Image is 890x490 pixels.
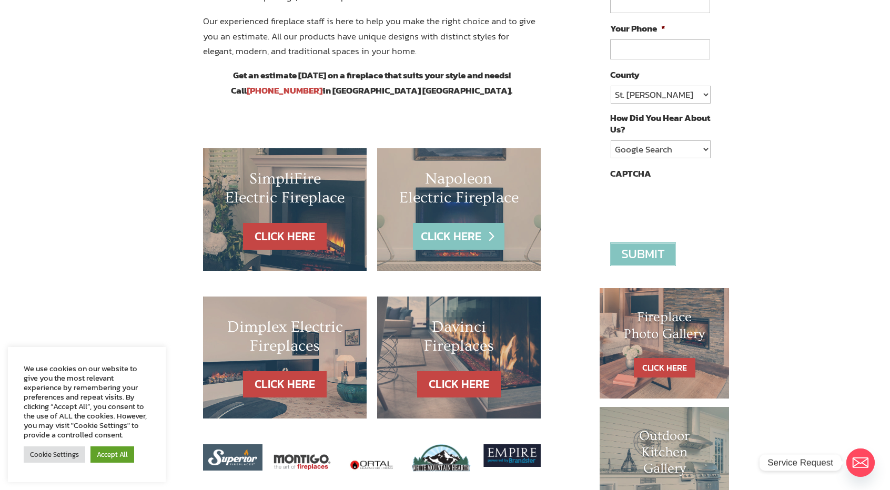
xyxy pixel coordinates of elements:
iframe: reCAPTCHA [610,185,770,226]
h2: Dimplex Electric Fireplaces [224,318,346,361]
a: [PHONE_NUMBER] [247,84,322,97]
a: CLICK HERE [417,371,501,398]
h2: SimpliFire Electric Fireplace [224,169,346,212]
img: montigo-logo [272,444,332,480]
h2: Napoleon Electric Fireplace [398,169,520,212]
label: How Did You Hear About Us? [610,112,710,135]
a: CLICK HERE [243,371,327,398]
h1: Outdoor Kitchen Gallery [621,428,708,483]
label: County [610,69,640,80]
img: superior_logo_white- [208,450,257,465]
h2: Davinci Fireplaces [398,318,520,361]
p: Our experienced fireplace staff is here to help you make the right choice and to give you an esti... [203,14,541,68]
a: CLICK HERE [243,223,327,250]
a: Accept All [90,446,134,463]
img: Screen-5-7-2021_34050_PM [481,444,541,467]
img: ortal [342,444,401,486]
a: CLICK HERE [413,223,504,250]
strong: Get an estimate [DATE] on a fireplace that suits your style and needs! Call in [GEOGRAPHIC_DATA] ... [231,68,512,97]
label: Your Phone [610,23,665,34]
a: Email [846,448,875,477]
a: CLICK HERE [634,358,695,377]
h1: Fireplace Photo Gallery [621,309,708,347]
a: Cookie Settings [24,446,85,463]
div: We use cookies on our website to give you the most relevant experience by remembering your prefer... [24,364,150,440]
img: white_mountain_hearth_logo [412,444,471,474]
label: CAPTCHA [610,168,651,179]
input: Submit [610,242,676,266]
